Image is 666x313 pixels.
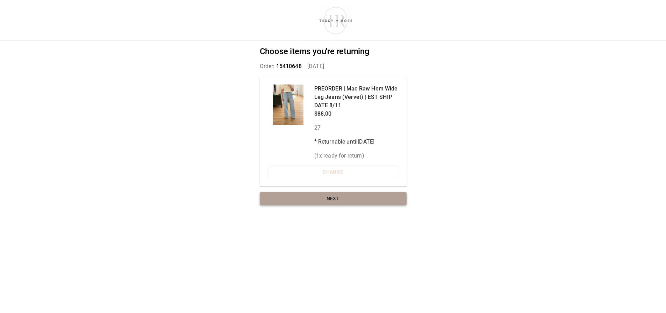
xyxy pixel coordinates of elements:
p: 27 [314,124,398,132]
button: Change [268,166,398,179]
img: shop-teddyrose.myshopify.com-d93983e8-e25b-478f-b32e-9430bef33fdd [316,5,356,35]
h2: Choose items you're returning [260,46,407,57]
span: 15410648 [276,63,302,70]
p: Order: [DATE] [260,62,407,71]
p: ( 1 x ready for return) [314,152,398,160]
p: PREORDER | Mac Raw Hem Wide Leg Jeans (Vervet) | EST SHIP DATE 8/11 [314,85,398,110]
p: $88.00 [314,110,398,118]
p: * Returnable until [DATE] [314,138,398,146]
button: Next [260,192,407,205]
